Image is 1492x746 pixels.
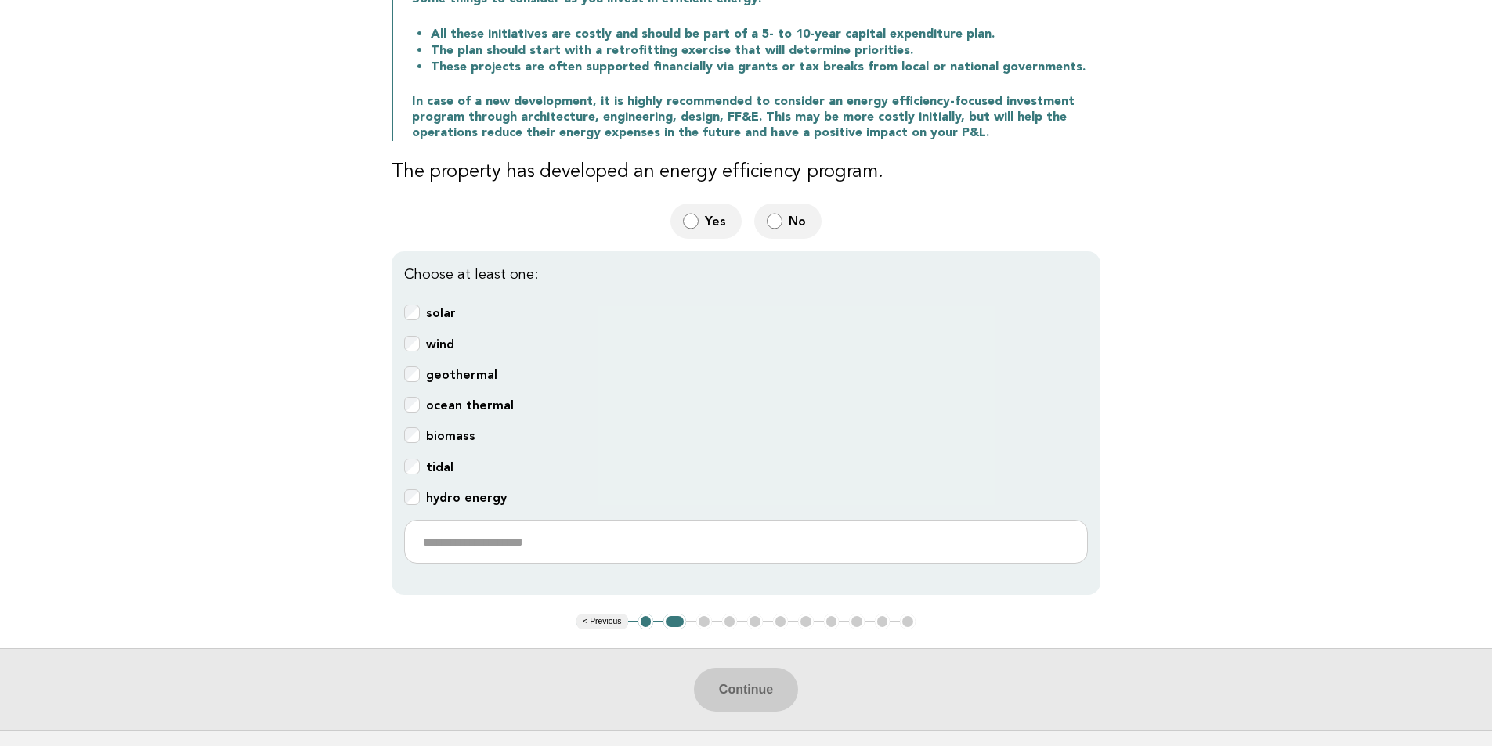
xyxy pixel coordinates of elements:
[426,337,454,351] b: wind
[426,459,453,474] b: tidal
[426,490,507,505] b: hydro energy
[431,26,1100,42] li: All these initiatives are costly and should be part of a 5- to 10-year capital expenditure plan.
[404,264,1088,286] p: Choose at least one:
[638,614,654,629] button: 1
[789,213,809,229] span: No
[663,614,686,629] button: 2
[392,160,1100,185] h3: The property has developed an energy efficiency program.
[412,94,1100,141] p: In case of a new development, it is highly recommended to consider an energy efficiency-focused i...
[705,213,729,229] span: Yes
[431,42,1100,59] li: The plan should start with a retrofitting exercise that will determine priorities.
[431,59,1100,75] li: These projects are often supported financially via grants or tax breaks from local or national go...
[426,398,514,413] b: ocean thermal
[683,213,699,229] input: Yes
[426,367,497,382] b: geothermal
[426,428,475,443] b: biomass
[426,305,456,320] b: solar
[576,614,627,629] button: < Previous
[767,213,782,229] input: No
